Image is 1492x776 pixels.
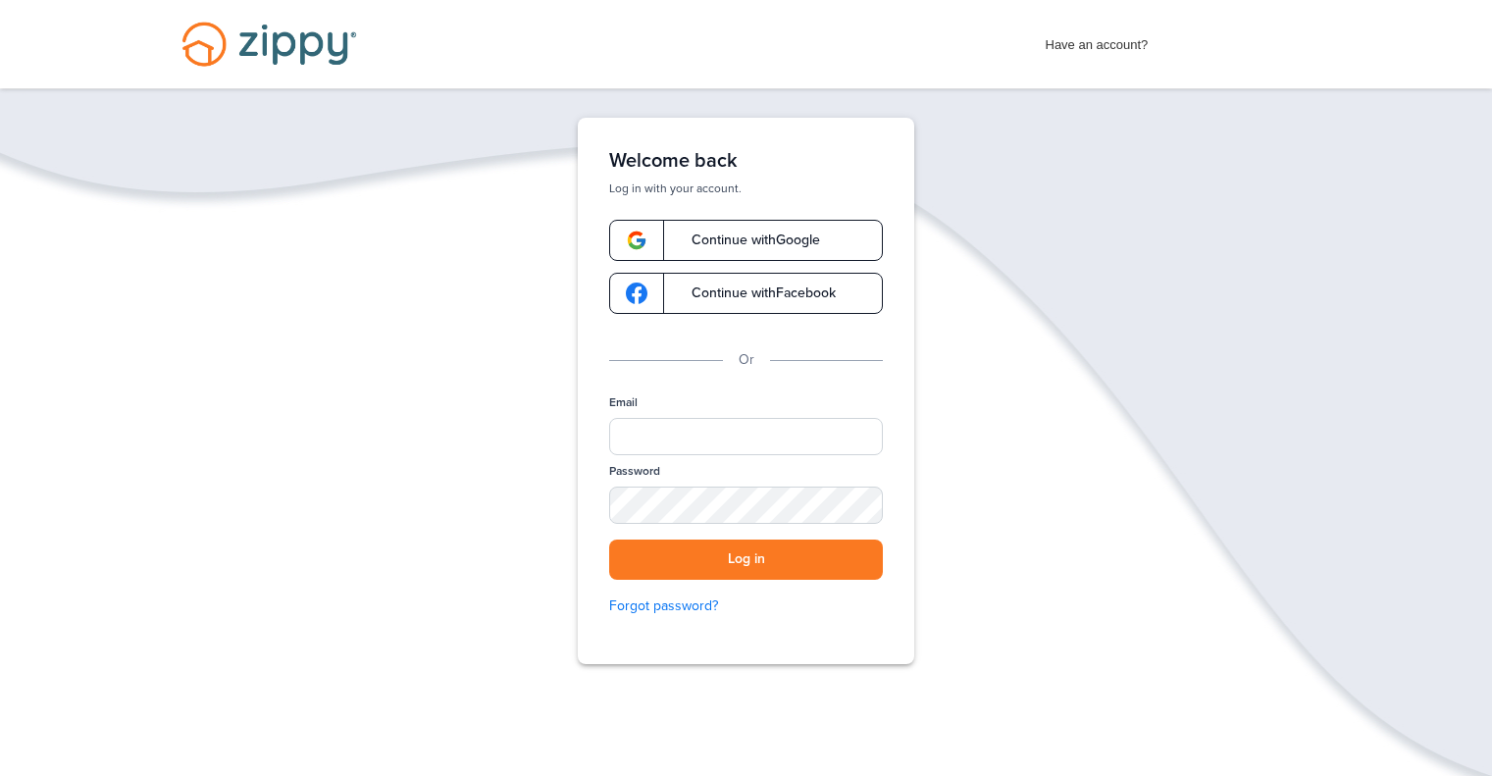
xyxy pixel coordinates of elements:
[609,273,883,314] a: google-logoContinue withFacebook
[609,463,660,480] label: Password
[609,149,883,173] h1: Welcome back
[609,418,883,455] input: Email
[626,230,647,251] img: google-logo
[739,349,754,371] p: Or
[672,233,820,247] span: Continue with Google
[609,220,883,261] a: google-logoContinue withGoogle
[609,181,883,196] p: Log in with your account.
[609,540,883,580] button: Log in
[609,394,638,411] label: Email
[626,283,647,304] img: google-logo
[609,595,883,617] a: Forgot password?
[1046,25,1149,56] span: Have an account?
[672,286,836,300] span: Continue with Facebook
[609,487,883,524] input: Password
